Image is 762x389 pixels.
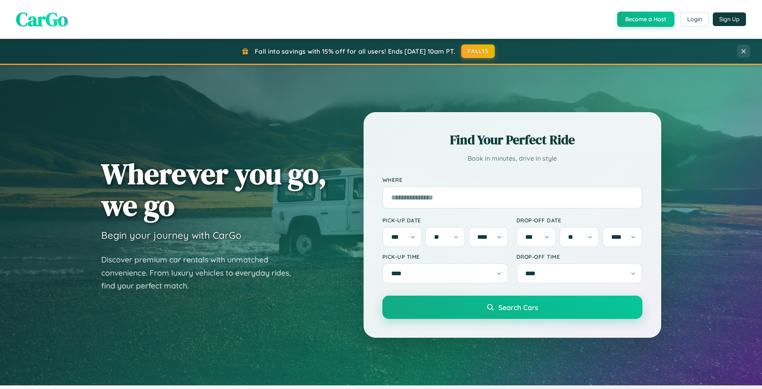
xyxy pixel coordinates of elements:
[713,12,746,26] button: Sign Up
[461,44,495,58] button: FALL15
[382,296,642,319] button: Search Cars
[516,253,642,260] label: Drop-off Time
[498,303,538,312] span: Search Cars
[382,176,642,183] label: Where
[382,153,642,164] p: Book in minutes, drive in style
[382,217,508,224] label: Pick-up Date
[101,158,327,221] h1: Wherever you go, we go
[16,6,68,32] span: CarGo
[101,229,242,241] h3: Begin your journey with CarGo
[382,131,642,149] h2: Find Your Perfect Ride
[382,253,508,260] label: Pick-up Time
[101,253,301,292] p: Discover premium car rentals with unmatched convenience. From luxury vehicles to everyday rides, ...
[516,217,642,224] label: Drop-off Date
[680,12,709,26] button: Login
[617,12,674,27] button: Become a Host
[255,47,455,55] span: Fall into savings with 15% off for all users! Ends [DATE] 10am PT.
